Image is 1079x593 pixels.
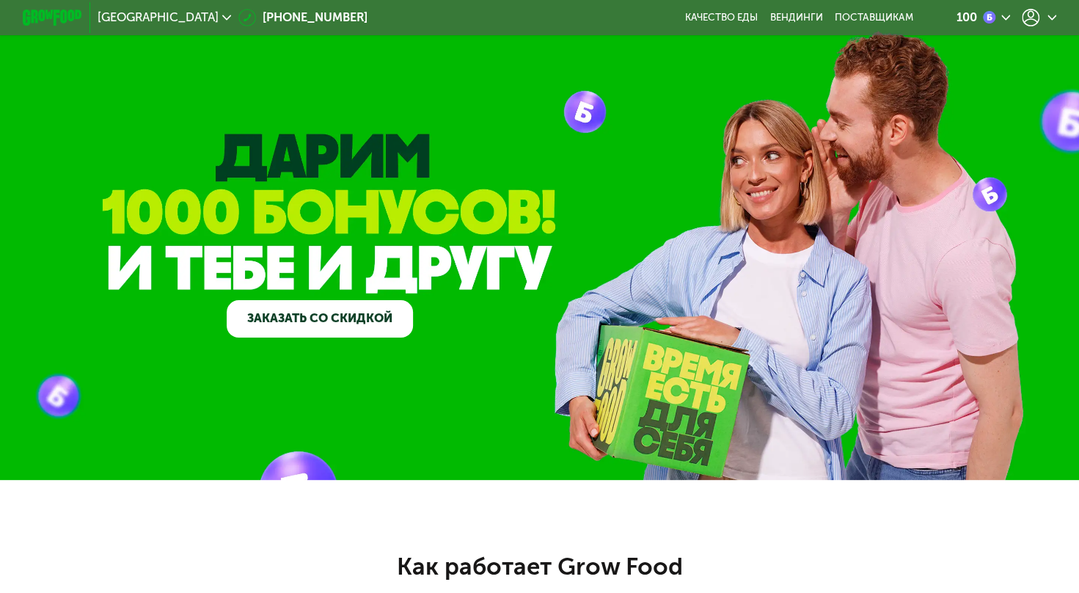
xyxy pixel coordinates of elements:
[685,12,758,23] a: Качество еды
[957,12,977,23] div: 100
[770,12,823,23] a: Вендинги
[98,12,219,23] span: [GEOGRAPHIC_DATA]
[238,9,367,27] a: [PHONE_NUMBER]
[120,552,959,582] h2: Как работает Grow Food
[227,300,413,338] a: Заказать со скидкой
[835,12,913,23] div: поставщикам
